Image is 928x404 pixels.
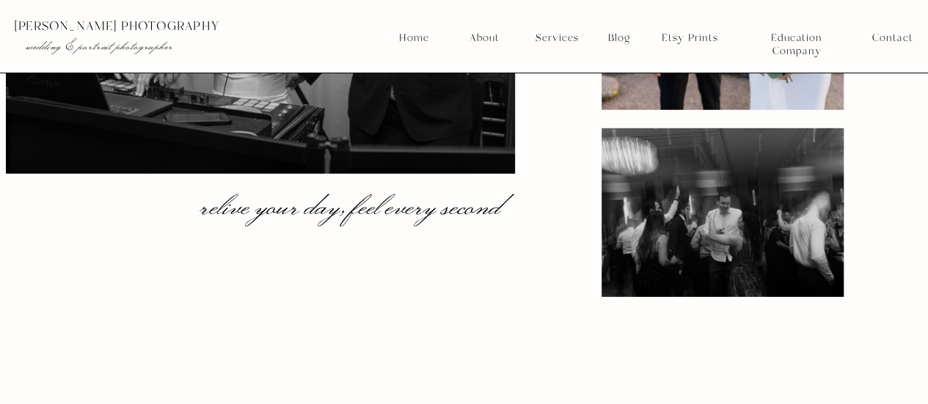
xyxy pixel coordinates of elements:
[465,32,503,45] a: About
[746,32,847,45] a: Education Company
[872,32,913,45] a: Contact
[398,32,430,45] a: Home
[603,32,635,45] a: Blog
[14,20,235,33] p: [PERSON_NAME] photography
[26,39,205,54] p: wedding & portrait photographer
[656,32,723,45] a: Etsy Prints
[118,188,502,224] h2: relive your day, feel every second
[530,32,584,45] a: Services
